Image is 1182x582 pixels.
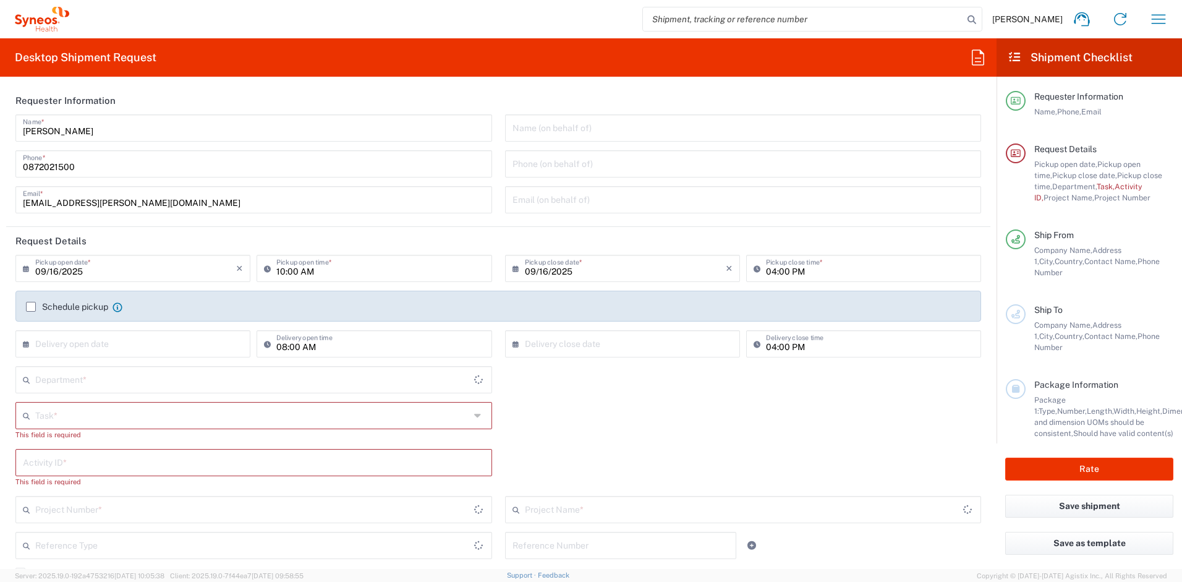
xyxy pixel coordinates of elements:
[1008,50,1133,65] h2: Shipment Checklist
[1087,406,1113,416] span: Length,
[1034,305,1063,315] span: Ship To
[1057,107,1081,116] span: Phone,
[1057,406,1087,416] span: Number,
[538,571,569,579] a: Feedback
[726,259,733,278] i: ×
[743,537,760,554] a: Add Reference
[1113,406,1136,416] span: Width,
[15,95,116,107] h2: Requester Information
[1055,332,1084,341] span: Country,
[507,571,538,579] a: Support
[1034,380,1118,390] span: Package Information
[1034,320,1092,330] span: Company Name,
[26,302,108,312] label: Schedule pickup
[1084,257,1137,266] span: Contact Name,
[1039,406,1057,416] span: Type,
[1005,495,1173,518] button: Save shipment
[1094,193,1150,202] span: Project Number
[1055,257,1084,266] span: Country,
[15,50,156,65] h2: Desktop Shipment Request
[992,14,1063,25] span: [PERSON_NAME]
[1034,395,1066,416] span: Package 1:
[170,572,304,580] span: Client: 2025.19.0-7f44ea7
[1081,107,1102,116] span: Email
[1034,107,1057,116] span: Name,
[1052,182,1097,191] span: Department,
[1034,144,1097,154] span: Request Details
[15,429,492,440] div: This field is required
[1005,458,1173,481] button: Rate
[643,7,963,31] input: Shipment, tracking or reference number
[1084,332,1137,341] span: Contact Name,
[1034,230,1074,240] span: Ship From
[1039,332,1055,341] span: City,
[252,572,304,580] span: [DATE] 09:58:55
[977,570,1167,581] span: Copyright © [DATE]-[DATE] Agistix Inc., All Rights Reserved
[1097,182,1115,191] span: Task,
[1052,171,1117,180] span: Pickup close date,
[1034,92,1123,101] span: Requester Information
[15,235,87,247] h2: Request Details
[1034,246,1092,255] span: Company Name,
[1136,406,1162,416] span: Height,
[1044,193,1094,202] span: Project Name,
[15,572,164,580] span: Server: 2025.19.0-192a4753216
[15,568,114,578] label: Return label required
[236,259,243,278] i: ×
[1039,257,1055,266] span: City,
[1073,429,1173,438] span: Should have valid content(s)
[1034,160,1097,169] span: Pickup open date,
[1005,532,1173,555] button: Save as template
[15,476,492,487] div: This field is required
[114,572,164,580] span: [DATE] 10:05:38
